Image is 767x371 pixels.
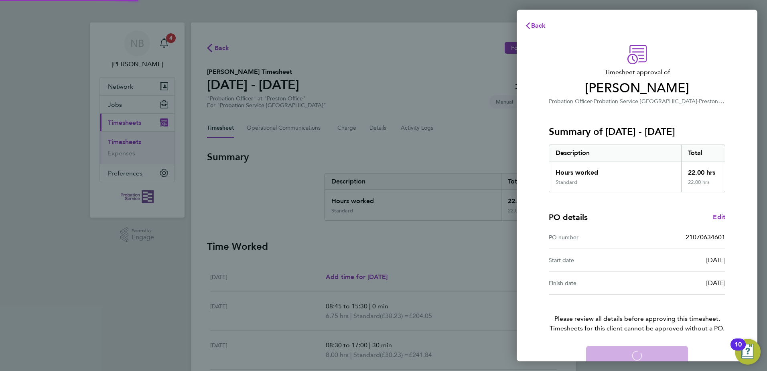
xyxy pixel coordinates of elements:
[549,80,725,96] span: [PERSON_NAME]
[681,145,725,161] div: Total
[549,212,588,223] h4: PO details
[549,278,637,288] div: Finish date
[549,67,725,77] span: Timesheet approval of
[549,161,681,179] div: Hours worked
[681,179,725,192] div: 22.00 hrs
[637,255,725,265] div: [DATE]
[549,255,637,265] div: Start date
[713,212,725,222] a: Edit
[517,18,554,34] button: Back
[549,125,725,138] h3: Summary of [DATE] - [DATE]
[697,98,699,105] span: ·
[549,232,637,242] div: PO number
[549,98,592,105] span: Probation Officer
[556,179,577,185] div: Standard
[592,98,594,105] span: ·
[735,339,761,365] button: Open Resource Center, 10 new notifications
[681,161,725,179] div: 22.00 hrs
[637,278,725,288] div: [DATE]
[594,98,697,105] span: Probation Service [GEOGRAPHIC_DATA]
[686,233,725,241] span: 21070634601
[699,97,735,105] span: Preston Office
[531,22,546,29] span: Back
[549,145,725,192] div: Summary of 22 - 28 Sep 2025
[735,344,742,355] div: 10
[539,324,735,333] span: Timesheets for this client cannot be approved without a PO.
[713,213,725,221] span: Edit
[549,145,681,161] div: Description
[539,295,735,333] p: Please review all details before approving this timesheet.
